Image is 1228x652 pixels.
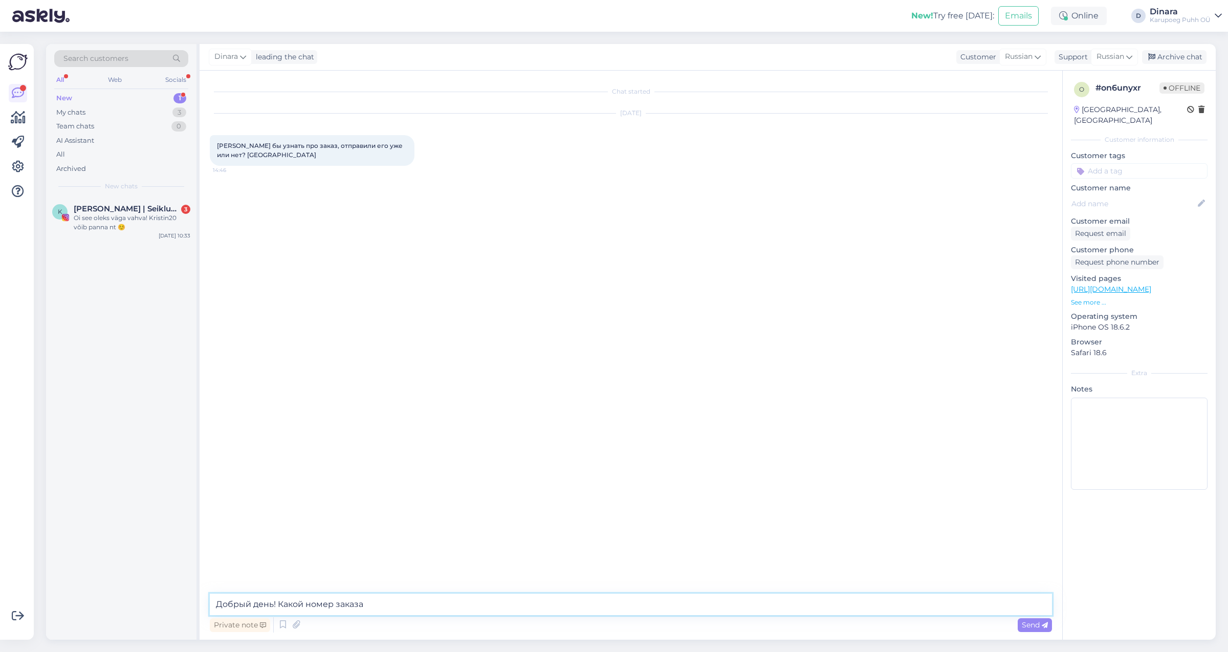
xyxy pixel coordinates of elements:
[56,121,94,132] div: Team chats
[1071,347,1208,358] p: Safari 18.6
[1131,9,1146,23] div: D
[956,52,996,62] div: Customer
[217,142,404,159] span: [PERSON_NAME] бы узнать про заказ, отправили его уже или нет? [GEOGRAPHIC_DATA]
[173,93,186,103] div: 1
[214,51,238,62] span: Dinara
[252,52,314,62] div: leading the chat
[1159,82,1204,94] span: Offline
[1071,198,1196,209] input: Add name
[56,136,94,146] div: AI Assistant
[58,208,62,215] span: K
[1071,298,1208,307] p: See more ...
[8,52,28,72] img: Askly Logo
[1022,620,1048,629] span: Send
[1071,216,1208,227] p: Customer email
[210,594,1052,615] textarea: Добрый день! Какой номер заказа?
[1150,16,1211,24] div: Karupoeg Puhh OÜ
[171,121,186,132] div: 0
[1142,50,1207,64] div: Archive chat
[54,73,66,86] div: All
[210,108,1052,118] div: [DATE]
[1074,104,1187,126] div: [GEOGRAPHIC_DATA], [GEOGRAPHIC_DATA]
[1071,255,1164,269] div: Request phone number
[1150,8,1222,24] a: DinaraKarupoeg Puhh OÜ
[998,6,1039,26] button: Emails
[1071,183,1208,193] p: Customer name
[74,204,180,213] span: Kristin Indov | Seiklused koos lastega
[1097,51,1124,62] span: Russian
[1071,273,1208,284] p: Visited pages
[159,232,190,240] div: [DATE] 10:33
[56,164,86,174] div: Archived
[1071,368,1208,378] div: Extra
[56,107,85,118] div: My chats
[1095,82,1159,94] div: # on6unyxr
[213,166,251,174] span: 14:46
[1071,150,1208,161] p: Customer tags
[1071,285,1151,294] a: [URL][DOMAIN_NAME]
[1071,337,1208,347] p: Browser
[163,73,188,86] div: Socials
[1071,135,1208,144] div: Customer information
[911,10,994,22] div: Try free [DATE]:
[1071,322,1208,333] p: iPhone OS 18.6.2
[181,205,190,214] div: 3
[1071,163,1208,179] input: Add a tag
[210,87,1052,96] div: Chat started
[1005,51,1033,62] span: Russian
[172,107,186,118] div: 3
[1071,227,1130,241] div: Request email
[1051,7,1107,25] div: Online
[56,149,65,160] div: All
[1071,245,1208,255] p: Customer phone
[106,73,124,86] div: Web
[1150,8,1211,16] div: Dinara
[1071,311,1208,322] p: Operating system
[210,618,270,632] div: Private note
[63,53,128,64] span: Search customers
[74,213,190,232] div: Oi see oleks väga vahva! Kristin20 võib panna nt ☺️
[1055,52,1088,62] div: Support
[1071,384,1208,395] p: Notes
[911,11,933,20] b: New!
[1079,85,1084,93] span: o
[105,182,138,191] span: New chats
[56,93,72,103] div: New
